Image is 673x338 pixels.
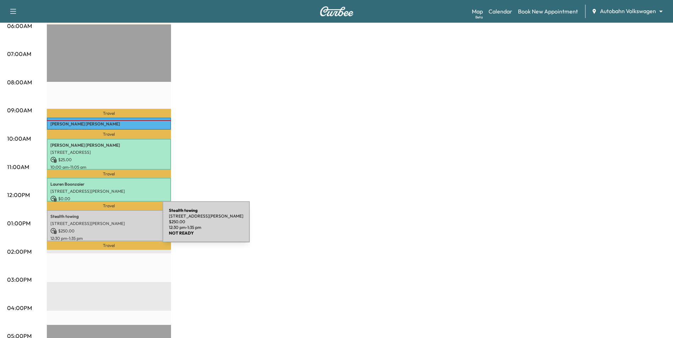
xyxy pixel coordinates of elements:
p: [STREET_ADDRESS] [50,150,167,155]
p: 03:00PM [7,275,32,284]
p: $ 250.00 [50,228,167,234]
p: 09:00AM [7,106,32,114]
p: Travel [47,202,171,210]
span: Autobahn Volkswagen [600,7,656,15]
p: [STREET_ADDRESS][PERSON_NAME] [50,188,167,194]
p: [PERSON_NAME] [PERSON_NAME] [50,121,167,127]
p: Travel [47,109,171,118]
p: $ 250.00 [169,219,243,225]
p: 12:30 pm - 1:35 pm [50,236,167,241]
p: $ 0.00 [50,196,167,202]
p: [STREET_ADDRESS][PERSON_NAME] [50,221,167,226]
p: 07:00AM [7,50,31,58]
p: 08:00AM [7,78,32,86]
p: [PERSON_NAME] [PERSON_NAME] [50,142,167,148]
p: 11:00AM [7,163,29,171]
p: Travel [47,130,171,139]
p: 12:30 pm - 1:35 pm [169,225,243,230]
p: 04:00PM [7,304,32,312]
a: Calendar [489,7,512,16]
p: 12:00PM [7,191,30,199]
p: Lauren Boonzaier [50,181,167,187]
a: MapBeta [472,7,483,16]
p: Stealth towing [50,214,167,219]
p: Travel [47,170,171,178]
p: 10:00 am - 11:05 am [50,164,167,170]
p: 10:00AM [7,134,31,143]
b: NOT READY [169,230,194,236]
p: 01:00PM [7,219,31,227]
p: [STREET_ADDRESS][PERSON_NAME] [169,213,243,219]
p: 06:00AM [7,22,32,30]
a: Book New Appointment [518,7,578,16]
p: [STREET_ADDRESS] [50,128,167,134]
img: Curbee Logo [320,6,354,16]
p: 02:00PM [7,247,32,256]
div: Beta [475,15,483,20]
p: $ 25.00 [50,157,167,163]
b: Stealth towing [169,208,198,213]
p: Travel [47,241,171,250]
